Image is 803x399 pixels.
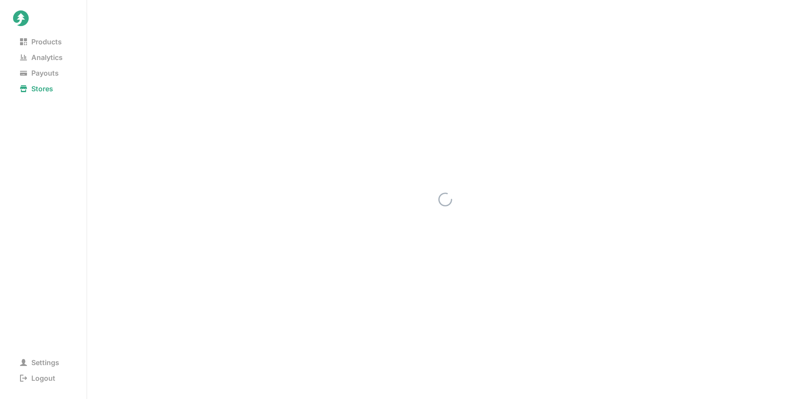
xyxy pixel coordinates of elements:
span: Stores [13,83,60,95]
span: Analytics [13,51,70,63]
span: Payouts [13,67,66,79]
span: Settings [13,356,66,369]
span: Products [13,36,69,48]
span: Logout [13,372,62,384]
